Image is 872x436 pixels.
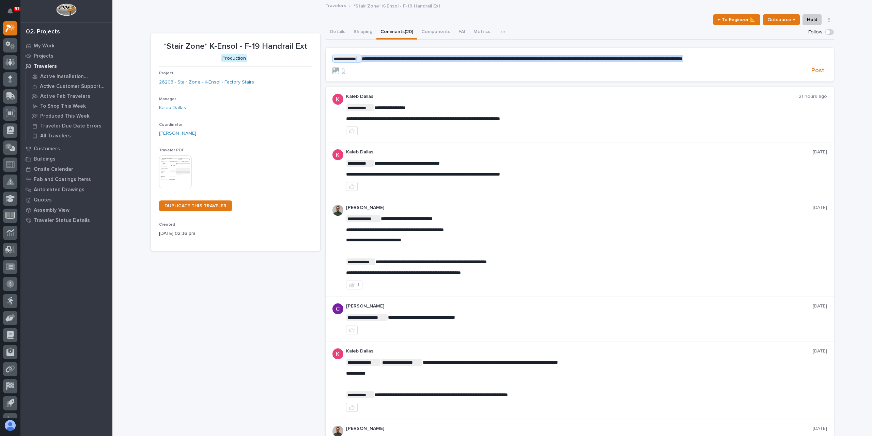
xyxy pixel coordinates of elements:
img: AItbvmm9XFGwq9MR7ZO9lVE1d7-1VhVxQizPsTd1Fh95=s96-c [332,303,343,314]
p: [PERSON_NAME] [346,205,813,211]
p: Kaleb Dallas [346,149,813,155]
p: [DATE] 02:36 pm [159,230,312,237]
a: All Travelers [26,131,112,140]
a: Travelers [20,61,112,71]
button: Shipping [349,25,376,40]
a: DUPLICATE THIS TRAVELER [159,200,232,211]
p: *Stair Zone* K-Ensol - F-19 Handrail Ext [354,2,440,9]
a: 26203 - Stair Zone - K-Ensol - Factory Stairs [159,79,254,86]
div: 1 [357,283,359,287]
p: Travelers [34,63,57,70]
p: [PERSON_NAME] [346,303,813,309]
a: Onsite Calendar [20,164,112,174]
p: My Work [34,43,54,49]
p: To Shop This Week [40,103,86,109]
a: Customers [20,144,112,154]
p: Automated Drawings [34,187,84,193]
a: Traveler Status Details [20,215,112,225]
a: Buildings [20,154,112,164]
p: Customers [34,146,60,152]
a: Projects [20,51,112,61]
p: Active Installation Travelers [40,74,107,80]
p: Traveler Due Date Errors [40,123,102,129]
p: 91 [15,6,19,11]
a: Active Installation Travelers [26,72,112,81]
span: Traveler PDF [159,148,184,152]
button: Post [809,67,827,75]
img: ACg8ocJFQJZtOpq0mXhEl6L5cbQXDkmdPAf0fdoBPnlMfqfX=s96-c [332,94,343,105]
button: Hold [803,14,822,25]
p: Kaleb Dallas [346,348,813,354]
p: Fab and Coatings Items [34,177,91,183]
button: like this post [346,403,358,412]
span: Created [159,223,175,227]
a: Travelers [325,1,346,9]
span: Post [811,67,824,75]
span: Outsource ↑ [767,16,795,24]
a: Automated Drawings [20,184,112,195]
button: like this post [346,126,358,135]
span: DUPLICATE THIS TRAVELER [165,204,227,208]
p: [DATE] [813,149,827,155]
button: like this post [346,326,358,334]
div: Notifications91 [9,8,17,19]
button: Components [417,25,454,40]
a: Traveler Due Date Errors [26,121,112,131]
button: Comments (20) [376,25,417,40]
span: Manager [159,97,176,101]
img: ACg8ocJFQJZtOpq0mXhEl6L5cbQXDkmdPAf0fdoBPnlMfqfX=s96-c [332,149,343,160]
span: Coordinator [159,123,183,127]
button: Metrics [469,25,494,40]
a: To Shop This Week [26,101,112,111]
p: Projects [34,53,53,59]
a: Produced This Week [26,111,112,121]
div: 02. Projects [26,28,60,36]
button: users-avatar [3,418,17,433]
span: ← To Engineer 📐 [718,16,756,24]
p: Produced This Week [40,113,90,119]
p: 21 hours ago [799,94,827,100]
img: AATXAJw4slNr5ea0WduZQVIpKGhdapBAGQ9xVsOeEvl5=s96-c [332,205,343,216]
a: Kaleb Dallas [159,104,186,111]
img: ACg8ocJFQJZtOpq0mXhEl6L5cbQXDkmdPAf0fdoBPnlMfqfX=s96-c [332,348,343,359]
button: like this post [346,182,358,191]
p: Onsite Calendar [34,166,73,172]
span: Hold [807,16,817,24]
a: Active Customer Support Travelers [26,81,112,91]
p: All Travelers [40,133,71,139]
button: ← To Engineer 📐 [713,14,760,25]
p: [DATE] [813,205,827,211]
p: Follow [808,29,822,35]
button: Outsource ↑ [763,14,800,25]
a: Assembly View [20,205,112,215]
img: Workspace Logo [56,3,76,16]
p: [DATE] [813,426,827,432]
p: *Stair Zone* K-Ensol - F-19 Handrail Ext [159,42,312,51]
button: Notifications [3,4,17,18]
button: FAI [454,25,469,40]
p: [DATE] [813,348,827,354]
a: My Work [20,41,112,51]
p: [DATE] [813,303,827,309]
p: Kaleb Dallas [346,94,799,100]
a: Fab and Coatings Items [20,174,112,184]
p: Quotes [34,197,52,203]
p: Assembly View [34,207,69,213]
p: Buildings [34,156,56,162]
span: Project [159,71,173,75]
p: Active Fab Travelers [40,93,90,100]
button: Details [326,25,349,40]
a: Quotes [20,195,112,205]
button: 1 [346,281,362,289]
p: [PERSON_NAME] [346,426,813,432]
div: Production [221,54,247,63]
p: Traveler Status Details [34,217,90,224]
a: Active Fab Travelers [26,91,112,101]
p: Active Customer Support Travelers [40,84,107,90]
a: [PERSON_NAME] [159,130,196,137]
